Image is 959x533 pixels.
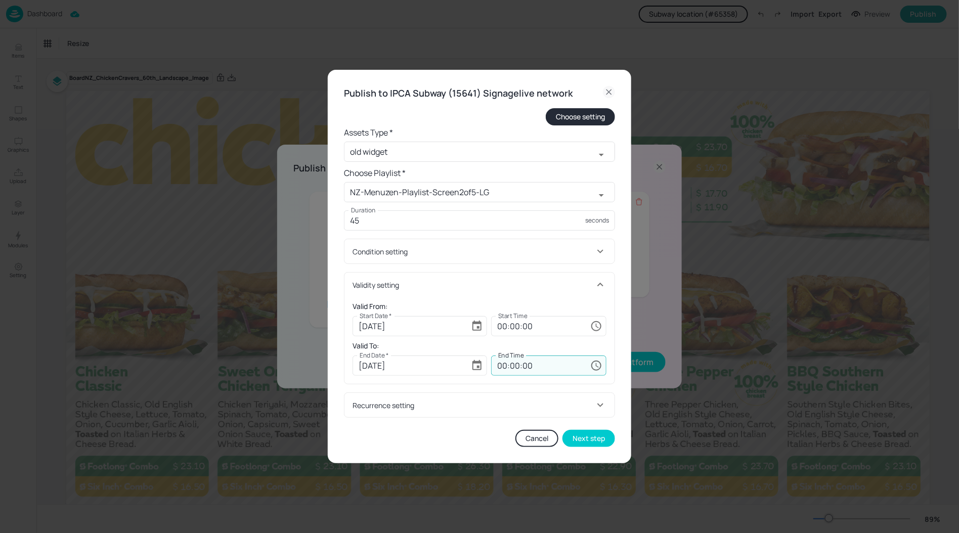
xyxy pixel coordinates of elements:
[585,217,609,224] p: seconds
[586,316,606,336] button: Choose time, selected time is 12:00 AM
[351,206,376,214] label: Duration
[515,430,558,447] button: Cancel
[360,312,392,320] label: Start Date *
[360,351,388,360] label: End Date *
[344,393,615,417] div: Recurrence setting
[562,430,615,447] button: Next step
[353,246,594,257] div: Condition setting
[467,356,487,376] button: Choose date, selected date is Dec 23, 2025
[498,351,524,360] label: End Time
[344,166,615,180] h6: Choose Playlist *
[491,356,586,376] input: hh:mm:ss
[546,108,615,125] button: Choose setting
[591,145,612,165] button: Open
[344,273,615,297] div: Validity setting
[353,316,445,336] input: YYYY-MM-DD
[498,312,528,320] label: Start Time
[344,125,615,140] h6: Assets Type *
[353,280,594,290] div: Validity setting
[586,356,606,376] button: Choose time, selected time is 12:00 AM
[591,185,612,205] button: Open
[344,86,573,101] h6: Publish to IPCA Subway (15641) Signagelive network
[353,301,606,312] h6: Valid From:
[353,400,594,411] div: Recurrence setting
[353,340,606,351] h6: Valid To:
[491,316,586,336] input: hh:mm:ss
[467,316,487,336] button: Choose date, selected date is Sep 2, 2025
[344,239,615,263] div: Condition setting
[353,356,445,376] input: YYYY-MM-DD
